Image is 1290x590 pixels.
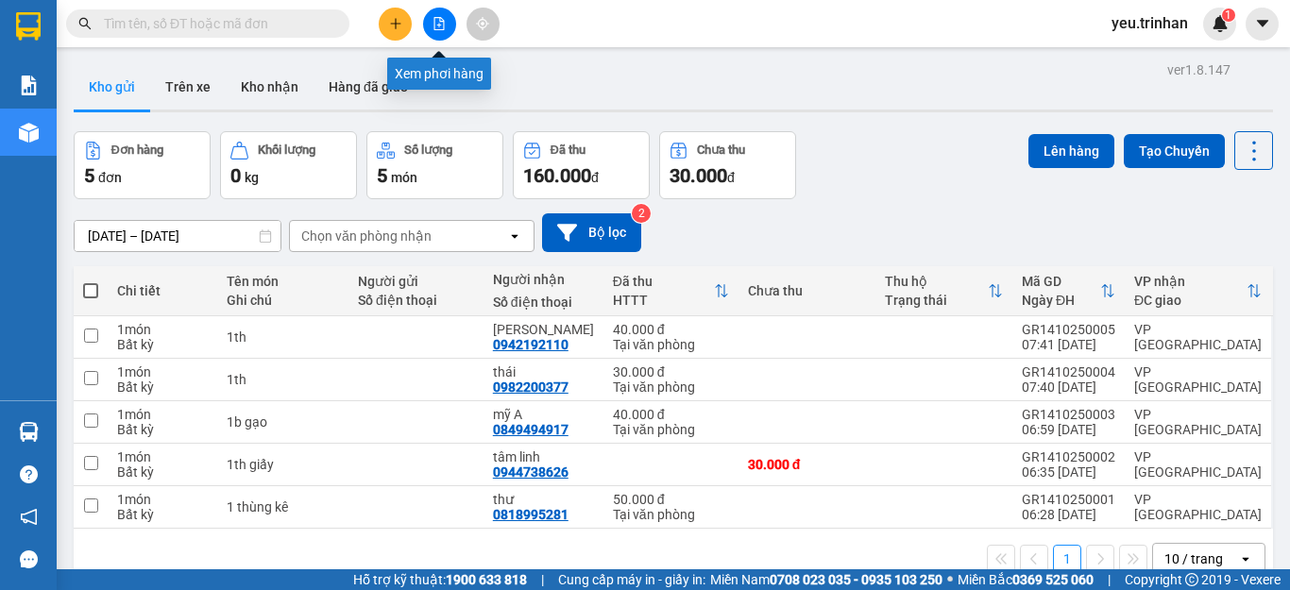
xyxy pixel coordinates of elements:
[493,449,594,464] div: tâm linh
[1022,337,1115,352] div: 07:41 [DATE]
[150,64,226,110] button: Trên xe
[227,414,338,430] div: 1b gạo
[603,266,738,316] th: Toggle SortBy
[226,64,314,110] button: Kho nhận
[613,407,729,422] div: 40.000 đ
[117,379,208,395] div: Bất kỳ
[446,572,527,587] strong: 1900 633 818
[632,204,651,223] sup: 2
[493,272,594,287] div: Người nhận
[117,407,208,422] div: 1 món
[74,131,211,199] button: Đơn hàng5đơn
[1022,492,1115,507] div: GR1410250001
[104,13,327,34] input: Tìm tên, số ĐT hoặc mã đơn
[1022,322,1115,337] div: GR1410250005
[433,17,446,30] span: file-add
[748,457,866,472] div: 30.000 đ
[1053,545,1081,573] button: 1
[1134,449,1262,480] div: VP [GEOGRAPHIC_DATA]
[493,492,594,507] div: thư
[245,170,259,185] span: kg
[20,550,38,568] span: message
[493,507,569,522] div: 0818995281
[1022,274,1100,289] div: Mã GD
[493,422,569,437] div: 0849494917
[1028,134,1114,168] button: Lên hàng
[16,12,41,41] img: logo-vxr
[227,329,338,345] div: 1th
[613,507,729,522] div: Tại văn phòng
[613,422,729,437] div: Tại văn phòng
[423,8,456,41] button: file-add
[727,170,735,185] span: đ
[493,379,569,395] div: 0982200377
[1022,407,1115,422] div: GR1410250003
[1022,364,1115,379] div: GR1410250004
[1022,449,1115,464] div: GR1410250002
[659,131,796,199] button: Chưa thu30.000đ
[98,170,122,185] span: đơn
[493,464,569,480] div: 0944738626
[84,164,94,187] span: 5
[493,407,594,422] div: mỹ A
[885,293,988,308] div: Trạng thái
[541,569,544,590] span: |
[670,164,727,187] span: 30.000
[314,64,423,110] button: Hàng đã giao
[8,89,360,112] li: 0983 44 7777
[227,457,338,472] div: 1th giấy
[1238,551,1253,566] svg: open
[78,17,92,30] span: search
[542,213,641,252] button: Bộ lọc
[875,266,1012,316] th: Toggle SortBy
[493,337,569,352] div: 0942192110
[391,170,417,185] span: món
[1134,407,1262,437] div: VP [GEOGRAPHIC_DATA]
[227,499,338,514] div: 1 thùng kê
[1212,15,1229,32] img: icon-new-feature
[117,507,208,522] div: Bất kỳ
[1124,134,1225,168] button: Tạo Chuyến
[748,283,866,298] div: Chưa thu
[117,283,208,298] div: Chi tiết
[770,572,942,587] strong: 0708 023 035 - 0935 103 250
[1134,293,1247,308] div: ĐC giao
[1012,572,1094,587] strong: 0369 525 060
[117,492,208,507] div: 1 món
[551,143,586,157] div: Đã thu
[117,337,208,352] div: Bất kỳ
[74,64,150,110] button: Kho gửi
[476,17,489,30] span: aim
[8,141,194,172] b: GỬI : VP Giá Rai
[109,12,204,36] b: TRÍ NHÂN
[20,508,38,526] span: notification
[220,131,357,199] button: Khối lượng0kg
[1022,507,1115,522] div: 06:28 [DATE]
[613,274,714,289] div: Đã thu
[493,322,594,337] div: GIA THUẬN
[227,293,338,308] div: Ghi chú
[366,131,503,199] button: Số lượng5món
[613,293,714,308] div: HTTT
[1167,59,1231,80] div: ver 1.8.147
[1096,11,1203,35] span: yeu.trinhan
[523,164,591,187] span: 160.000
[227,274,338,289] div: Tên món
[389,17,402,30] span: plus
[885,274,988,289] div: Thu hộ
[117,449,208,464] div: 1 món
[558,569,705,590] span: Cung cấp máy in - giấy in:
[613,492,729,507] div: 50.000 đ
[258,143,315,157] div: Khối lượng
[1022,379,1115,395] div: 07:40 [DATE]
[227,372,338,387] div: 1th
[377,164,387,187] span: 5
[1134,492,1262,522] div: VP [GEOGRAPHIC_DATA]
[19,76,39,95] img: solution-icon
[493,364,594,379] div: thái
[8,42,360,89] li: [STREET_ADDRESS][PERSON_NAME]
[613,337,729,352] div: Tại văn phòng
[358,274,474,289] div: Người gửi
[1246,8,1279,41] button: caret-down
[379,8,412,41] button: plus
